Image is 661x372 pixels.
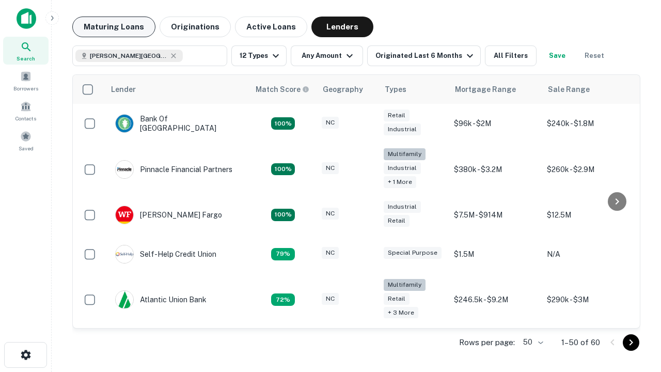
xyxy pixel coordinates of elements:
td: $96k - $2M [449,104,542,143]
div: Multifamily [384,279,426,291]
div: Lender [111,83,136,96]
img: picture [116,115,133,132]
button: Active Loans [235,17,307,37]
button: 12 Types [231,45,287,66]
iframe: Chat Widget [609,289,661,339]
td: $290k - $3M [542,274,635,326]
div: Capitalize uses an advanced AI algorithm to match your search with the best lender. The match sco... [256,84,309,95]
div: Industrial [384,123,421,135]
div: Matching Properties: 15, hasApolloMatch: undefined [271,209,295,221]
div: Self-help Credit Union [115,245,216,263]
th: Capitalize uses an advanced AI algorithm to match your search with the best lender. The match sco... [249,75,317,104]
td: $1.5M [449,235,542,274]
div: NC [322,117,339,129]
div: Matching Properties: 14, hasApolloMatch: undefined [271,117,295,130]
div: Matching Properties: 10, hasApolloMatch: undefined [271,293,295,306]
div: Bank Of [GEOGRAPHIC_DATA] [115,114,239,133]
div: Geography [323,83,363,96]
span: Saved [19,144,34,152]
span: Borrowers [13,84,38,92]
div: + 3 more [384,307,418,319]
img: picture [116,245,133,263]
span: Contacts [15,114,36,122]
div: Types [385,83,406,96]
button: Lenders [311,17,373,37]
td: $380k - $3.2M [449,143,542,195]
img: capitalize-icon.png [17,8,36,29]
td: $260k - $2.9M [542,143,635,195]
div: Retail [384,215,410,227]
div: NC [322,247,339,259]
th: Mortgage Range [449,75,542,104]
img: picture [116,161,133,178]
div: Retail [384,293,410,305]
button: All Filters [485,45,537,66]
td: $12.5M [542,195,635,235]
div: NC [322,293,339,305]
button: Maturing Loans [72,17,155,37]
button: Originated Last 6 Months [367,45,481,66]
td: $246.5k - $9.2M [449,274,542,326]
img: picture [116,206,133,224]
th: Types [379,75,449,104]
div: Pinnacle Financial Partners [115,160,232,179]
button: Reset [578,45,611,66]
td: $7.5M - $914M [449,195,542,235]
div: [PERSON_NAME] Fargo [115,206,222,224]
div: Atlantic Union Bank [115,290,207,309]
div: Industrial [384,162,421,174]
button: Originations [160,17,231,37]
div: Matching Properties: 11, hasApolloMatch: undefined [271,248,295,260]
div: Industrial [384,201,421,213]
a: Borrowers [3,67,49,95]
div: 50 [519,335,545,350]
div: Matching Properties: 25, hasApolloMatch: undefined [271,163,295,176]
div: Sale Range [548,83,590,96]
div: NC [322,162,339,174]
div: + 1 more [384,176,416,188]
a: Contacts [3,97,49,125]
td: $240k - $1.8M [542,104,635,143]
span: [PERSON_NAME][GEOGRAPHIC_DATA], [GEOGRAPHIC_DATA] [90,51,167,60]
button: Any Amount [291,45,363,66]
h6: Match Score [256,84,307,95]
a: Saved [3,127,49,154]
td: $480k - $3.1M [542,326,635,365]
a: Search [3,37,49,65]
div: NC [322,208,339,220]
div: Mortgage Range [455,83,516,96]
button: Save your search to get updates of matches that match your search criteria. [541,45,574,66]
div: Multifamily [384,148,426,160]
div: Special Purpose [384,247,442,259]
td: N/A [542,235,635,274]
th: Geography [317,75,379,104]
td: $200k - $3.3M [449,326,542,365]
button: Go to next page [623,334,639,351]
th: Lender [105,75,249,104]
p: 1–50 of 60 [561,336,600,349]
img: picture [116,291,133,308]
span: Search [17,54,35,63]
div: Originated Last 6 Months [375,50,476,62]
p: Rows per page: [459,336,515,349]
th: Sale Range [542,75,635,104]
div: Retail [384,110,410,121]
